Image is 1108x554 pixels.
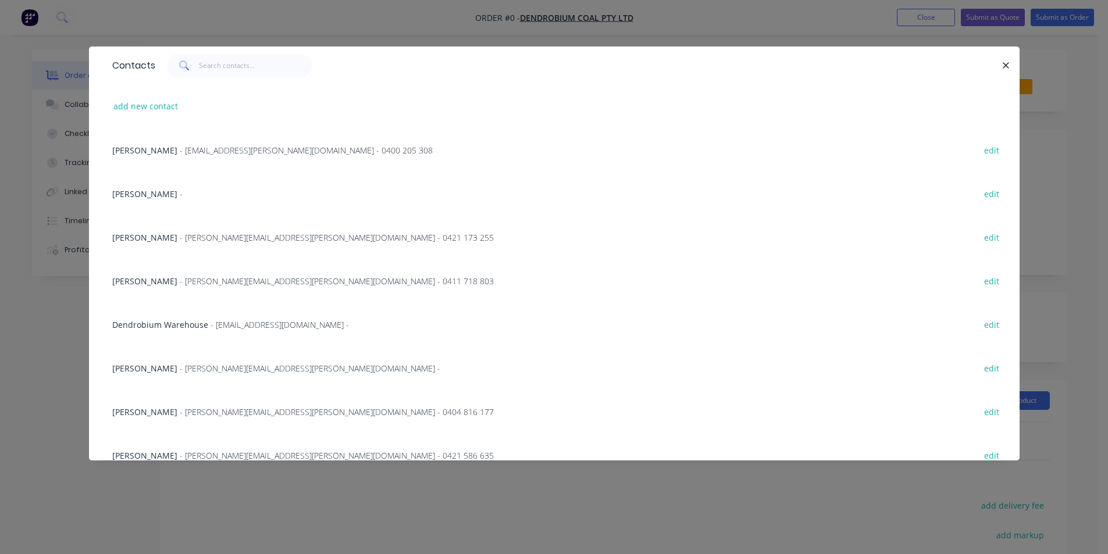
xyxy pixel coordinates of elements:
span: - [EMAIL_ADDRESS][PERSON_NAME][DOMAIN_NAME] - 0400 205 308 [180,145,433,156]
button: edit [978,316,1006,332]
button: edit [978,142,1006,158]
button: edit [978,229,1006,245]
span: - [PERSON_NAME][EMAIL_ADDRESS][PERSON_NAME][DOMAIN_NAME] - 0404 816 177 [180,406,494,417]
span: - [EMAIL_ADDRESS][DOMAIN_NAME] - [211,319,349,330]
span: - [PERSON_NAME][EMAIL_ADDRESS][PERSON_NAME][DOMAIN_NAME] - 0421 173 255 [180,232,494,243]
span: Dendrobium Warehouse [112,319,208,330]
span: - [PERSON_NAME][EMAIL_ADDRESS][PERSON_NAME][DOMAIN_NAME] - 0421 586 635 [180,450,494,461]
span: [PERSON_NAME] [112,145,177,156]
button: edit [978,403,1006,419]
span: - [180,188,183,199]
span: [PERSON_NAME] [112,276,177,287]
button: edit [978,360,1006,376]
span: [PERSON_NAME] [112,188,177,199]
span: [PERSON_NAME] [112,232,177,243]
button: edit [978,273,1006,288]
div: Contacts [106,47,155,84]
span: [PERSON_NAME] [112,450,177,461]
button: edit [978,185,1006,201]
span: - [PERSON_NAME][EMAIL_ADDRESS][PERSON_NAME][DOMAIN_NAME] - 0411 718 803 [180,276,494,287]
span: - [PERSON_NAME][EMAIL_ADDRESS][PERSON_NAME][DOMAIN_NAME] - [180,363,440,374]
button: add new contact [108,98,184,114]
span: [PERSON_NAME] [112,363,177,374]
button: edit [978,447,1006,463]
input: Search contacts... [199,54,312,77]
span: [PERSON_NAME] [112,406,177,417]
